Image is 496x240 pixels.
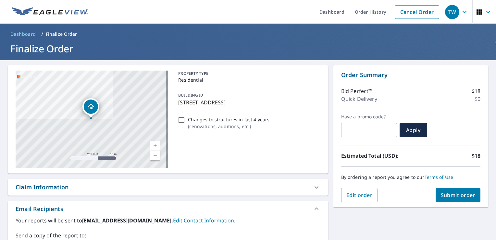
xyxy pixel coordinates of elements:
img: EV Logo [12,7,88,17]
span: Apply [405,127,422,134]
p: PROPERTY TYPE [178,71,317,76]
a: EditContactInfo [173,217,235,224]
label: Have a promo code? [341,114,397,120]
nav: breadcrumb [8,29,488,39]
b: [EMAIL_ADDRESS][DOMAIN_NAME]. [82,217,173,224]
label: Your reports will be sent to [16,217,320,224]
div: TW [445,5,459,19]
p: Estimated Total (USD): [341,152,411,160]
span: Edit order [346,192,373,199]
p: Bid Perfect™ [341,87,373,95]
p: $0 [475,95,480,103]
span: Dashboard [10,31,36,37]
button: Submit order [436,188,481,202]
a: Cancel Order [395,5,439,19]
p: Residential [178,76,317,83]
a: Current Level 17, Zoom In [150,141,160,151]
div: Dropped pin, building 1, Residential property, 2173 Kettle Rd Altoona, PA 16601 [82,98,99,118]
button: Edit order [341,188,378,202]
p: By ordering a report you agree to our [341,174,480,180]
p: Order Summary [341,71,480,79]
button: Apply [400,123,427,137]
p: [STREET_ADDRESS] [178,99,317,106]
div: Claim Information [16,183,68,192]
h1: Finalize Order [8,42,488,55]
p: $18 [472,87,480,95]
p: Changes to structures in last 4 years [188,116,269,123]
p: Finalize Order [46,31,77,37]
a: Terms of Use [425,174,453,180]
a: Dashboard [8,29,39,39]
p: ( renovations, additions, etc. ) [188,123,269,130]
div: Email Recipients [16,205,63,213]
p: Quick Delivery [341,95,377,103]
div: Claim Information [8,179,328,195]
li: / [41,30,43,38]
label: Send a copy of the report to: [16,232,320,239]
p: $18 [472,152,480,160]
div: Email Recipients [8,201,328,217]
span: Submit order [441,192,476,199]
a: Current Level 17, Zoom Out [150,151,160,160]
p: BUILDING ID [178,92,203,98]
